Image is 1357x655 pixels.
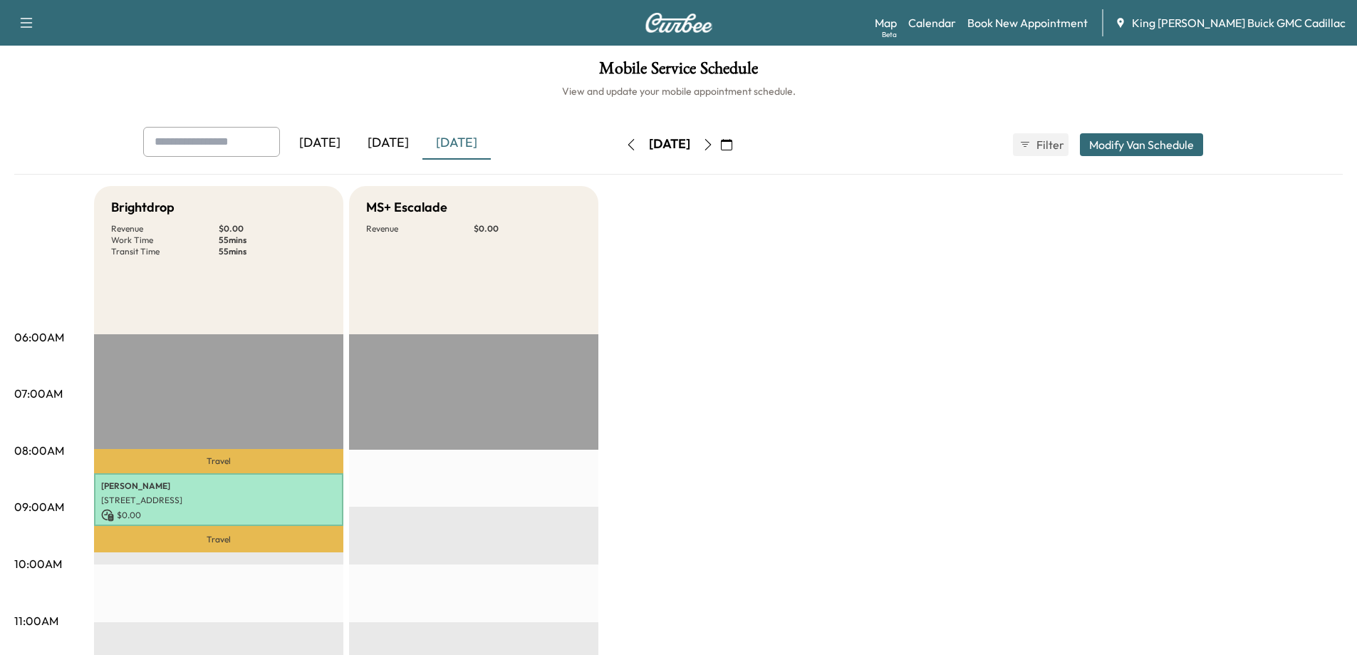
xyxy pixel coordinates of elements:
[111,223,219,234] p: Revenue
[14,329,64,346] p: 06:00AM
[111,197,175,217] h5: Brightdrop
[286,127,354,160] div: [DATE]
[219,223,326,234] p: $ 0.00
[94,526,343,553] p: Travel
[875,14,897,31] a: MapBeta
[219,246,326,257] p: 55 mins
[1080,133,1203,156] button: Modify Van Schedule
[1132,14,1346,31] span: King [PERSON_NAME] Buick GMC Cadillac
[14,498,64,515] p: 09:00AM
[967,14,1088,31] a: Book New Appointment
[366,223,474,234] p: Revenue
[111,234,219,246] p: Work Time
[14,555,62,572] p: 10:00AM
[422,127,491,160] div: [DATE]
[14,385,63,402] p: 07:00AM
[14,612,58,629] p: 11:00AM
[1036,136,1062,153] span: Filter
[649,135,690,153] div: [DATE]
[14,84,1343,98] h6: View and update your mobile appointment schedule.
[14,60,1343,84] h1: Mobile Service Schedule
[1013,133,1069,156] button: Filter
[882,29,897,40] div: Beta
[101,480,336,492] p: [PERSON_NAME]
[219,234,326,246] p: 55 mins
[474,223,581,234] p: $ 0.00
[101,525,336,536] p: 8:25 am - 9:20 am
[101,495,336,506] p: [STREET_ADDRESS]
[645,13,713,33] img: Curbee Logo
[366,197,447,217] h5: MS+ Escalade
[14,442,64,459] p: 08:00AM
[908,14,956,31] a: Calendar
[111,246,219,257] p: Transit Time
[94,449,343,473] p: Travel
[354,127,422,160] div: [DATE]
[101,509,336,522] p: $ 0.00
